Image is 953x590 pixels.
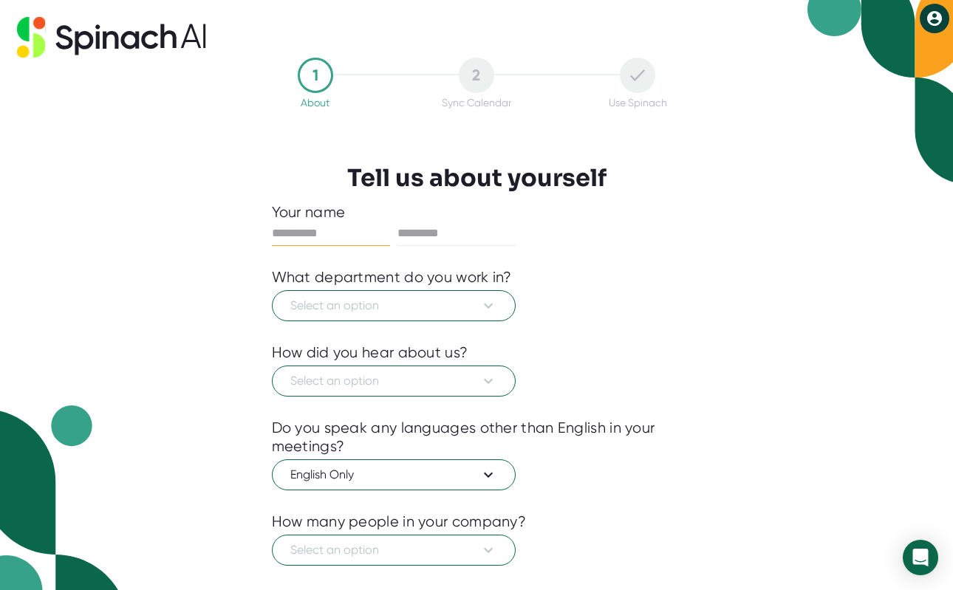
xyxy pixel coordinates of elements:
button: Select an option [272,290,516,321]
div: How many people in your company? [272,512,527,531]
span: English Only [290,466,497,484]
div: Use Spinach [609,97,667,109]
div: About [301,97,329,109]
div: Open Intercom Messenger [903,540,938,575]
span: Select an option [290,297,497,315]
div: Sync Calendar [442,97,511,109]
div: 1 [298,58,333,93]
h3: Tell us about yourself [347,164,607,192]
div: 2 [459,58,494,93]
span: Select an option [290,541,497,559]
button: Select an option [272,535,516,566]
div: Your name [272,203,682,222]
div: Do you speak any languages other than English in your meetings? [272,419,682,456]
button: Select an option [272,366,516,397]
span: Select an option [290,372,497,390]
button: English Only [272,459,516,490]
div: What department do you work in? [272,268,512,287]
div: How did you hear about us? [272,343,468,362]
